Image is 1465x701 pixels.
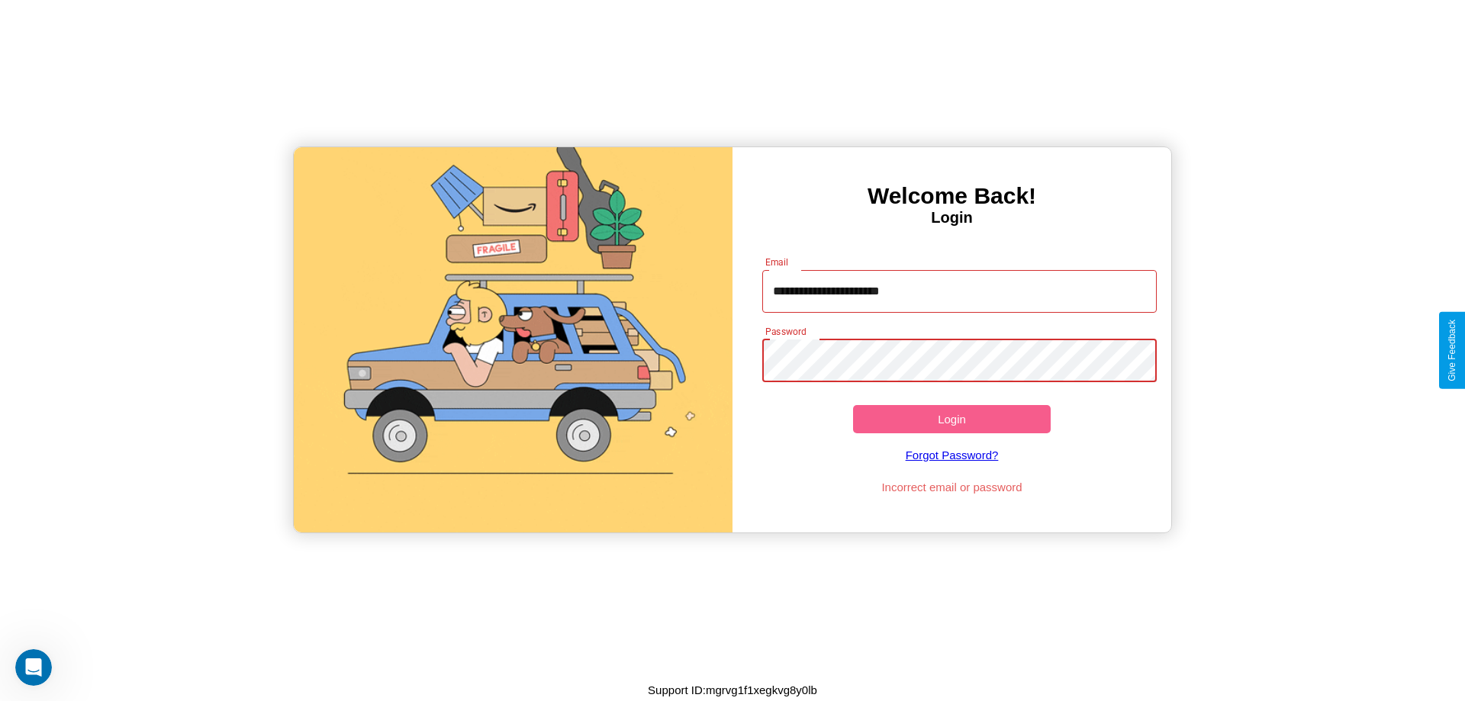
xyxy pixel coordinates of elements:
button: Login [853,405,1051,433]
a: Forgot Password? [755,433,1150,477]
label: Email [765,256,789,269]
div: Give Feedback [1447,320,1457,381]
img: gif [294,147,732,532]
p: Support ID: mgrvg1f1xegkvg8y0lb [648,680,817,700]
iframe: Intercom live chat [15,649,52,686]
h3: Welcome Back! [732,183,1171,209]
h4: Login [732,209,1171,227]
p: Incorrect email or password [755,477,1150,497]
label: Password [765,325,806,338]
